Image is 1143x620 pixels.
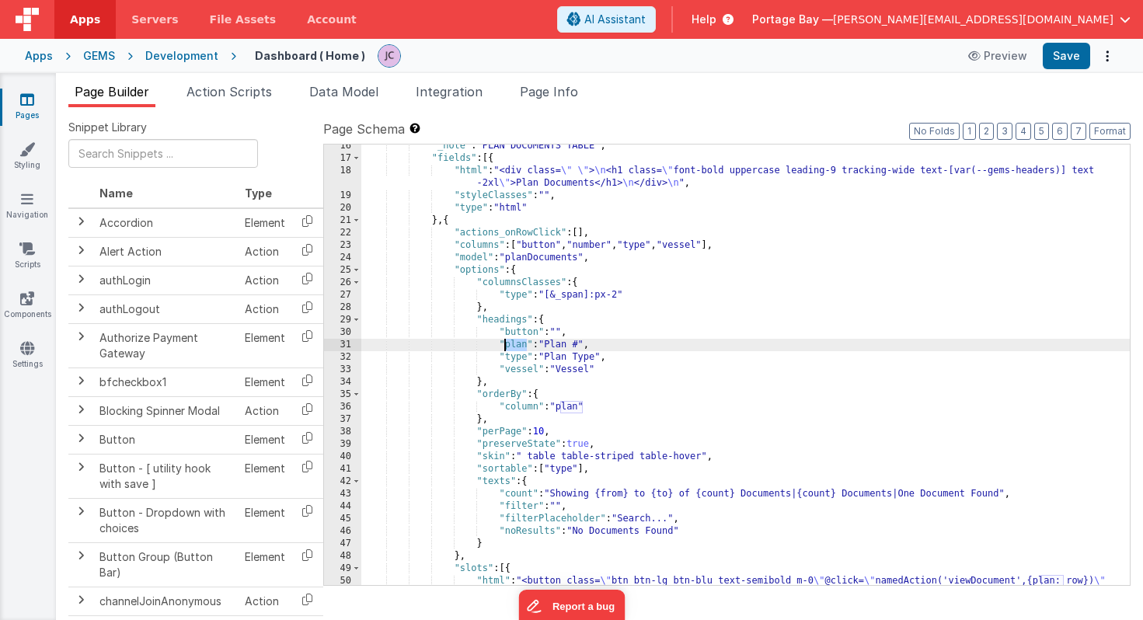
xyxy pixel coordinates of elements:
[75,84,149,99] span: Page Builder
[378,45,400,67] img: 5d1ca2343d4fbe88511ed98663e9c5d3
[324,538,361,550] div: 47
[416,84,483,99] span: Integration
[909,123,960,140] button: No Folds
[93,323,239,367] td: Authorize Payment Gateway
[752,12,1131,27] button: Portage Bay — [PERSON_NAME][EMAIL_ADDRESS][DOMAIN_NAME]
[557,6,656,33] button: AI Assistant
[93,454,239,498] td: Button - [ utility hook with save ]
[70,12,100,27] span: Apps
[324,277,361,289] div: 26
[93,542,239,587] td: Button Group (Button Bar)
[93,237,239,266] td: Alert Action
[1016,123,1031,140] button: 4
[239,367,291,396] td: Element
[239,425,291,454] td: Element
[1096,45,1118,67] button: Options
[324,351,361,364] div: 32
[324,252,361,264] div: 24
[324,152,361,165] div: 17
[1043,43,1090,69] button: Save
[324,376,361,388] div: 34
[309,84,378,99] span: Data Model
[245,186,272,200] span: Type
[324,326,361,339] div: 30
[1071,123,1086,140] button: 7
[324,227,361,239] div: 22
[324,500,361,513] div: 44
[584,12,646,27] span: AI Assistant
[692,12,716,27] span: Help
[1089,123,1131,140] button: Format
[99,186,133,200] span: Name
[324,475,361,488] div: 42
[324,426,361,438] div: 38
[93,425,239,454] td: Button
[239,498,291,542] td: Element
[324,488,361,500] div: 43
[239,454,291,498] td: Element
[979,123,994,140] button: 2
[68,120,147,135] span: Snippet Library
[324,314,361,326] div: 29
[324,264,361,277] div: 25
[324,401,361,413] div: 36
[324,563,361,575] div: 49
[255,50,365,61] h4: Dashboard ( Home )
[324,388,361,401] div: 35
[324,239,361,252] div: 23
[324,438,361,451] div: 39
[239,266,291,294] td: Action
[324,165,361,190] div: 18
[83,48,115,64] div: GEMS
[324,364,361,376] div: 33
[93,396,239,425] td: Blocking Spinner Modal
[959,44,1037,68] button: Preview
[186,84,272,99] span: Action Scripts
[68,139,258,168] input: Search Snippets ...
[239,396,291,425] td: Action
[324,575,361,600] div: 50
[145,48,218,64] div: Development
[239,208,291,238] td: Element
[324,140,361,152] div: 16
[323,120,405,138] span: Page Schema
[324,550,361,563] div: 48
[1034,123,1049,140] button: 5
[93,498,239,542] td: Button - Dropdown with choices
[239,237,291,266] td: Action
[93,587,239,615] td: channelJoinAnonymous
[324,525,361,538] div: 46
[324,289,361,301] div: 27
[1052,123,1068,140] button: 6
[324,202,361,214] div: 20
[239,294,291,323] td: Action
[324,301,361,314] div: 28
[93,266,239,294] td: authLogin
[833,12,1113,27] span: [PERSON_NAME][EMAIL_ADDRESS][DOMAIN_NAME]
[324,513,361,525] div: 45
[239,323,291,367] td: Element
[520,84,578,99] span: Page Info
[324,190,361,202] div: 19
[324,214,361,227] div: 21
[93,294,239,323] td: authLogout
[324,339,361,351] div: 31
[997,123,1012,140] button: 3
[324,413,361,426] div: 37
[324,451,361,463] div: 40
[25,48,53,64] div: Apps
[752,12,833,27] span: Portage Bay —
[963,123,976,140] button: 1
[131,12,178,27] span: Servers
[324,463,361,475] div: 41
[210,12,277,27] span: File Assets
[93,367,239,396] td: bfcheckbox1
[93,208,239,238] td: Accordion
[239,587,291,615] td: Action
[239,542,291,587] td: Element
